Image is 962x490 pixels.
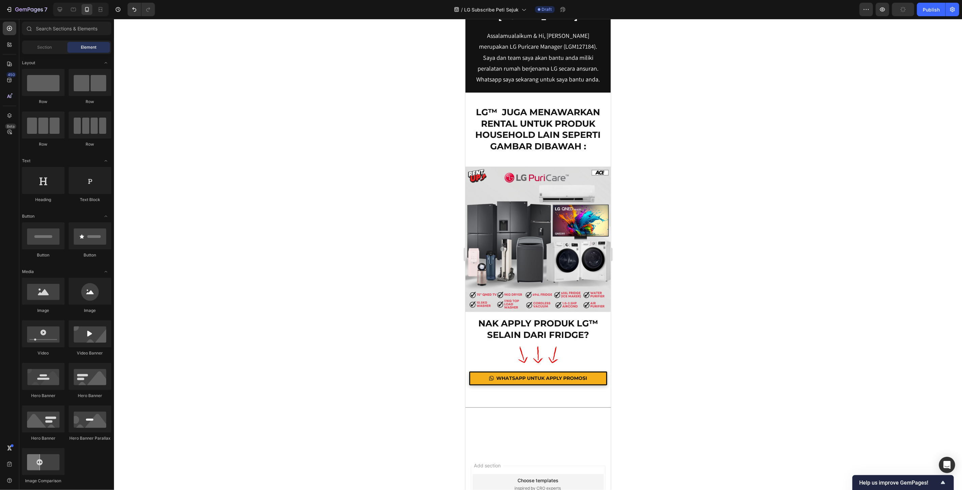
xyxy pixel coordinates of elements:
div: Video Banner [69,350,111,356]
div: Video [22,350,65,356]
div: Hero Banner [22,393,65,399]
div: Hero Banner [22,435,65,441]
div: Image Comparison [22,478,65,484]
span: Toggle open [100,211,111,222]
div: 450 [6,72,16,77]
p: 7 [44,5,47,14]
input: Search Sections & Elements [22,22,111,35]
span: Media [22,269,34,275]
span: Toggle open [100,155,111,166]
span: Toggle open [100,266,111,277]
iframe: Design area [465,19,611,490]
span: Toggle open [100,57,111,68]
span: Element [81,44,96,50]
div: Image [22,308,65,314]
div: Undo/Redo [128,3,155,16]
div: Hero Banner [69,393,111,399]
span: Draft [542,6,552,13]
span: / [461,6,463,13]
div: Button [22,252,65,258]
span: inspired by CRO experts [49,466,95,472]
span: Layout [22,60,35,66]
span: Help us improve GemPages! [859,480,939,486]
div: Row [22,99,65,105]
span: Button [22,213,35,219]
div: Heading [22,197,65,203]
div: Row [22,141,65,147]
div: Publish [923,6,940,13]
span: Section [38,44,52,50]
div: Row [69,141,111,147]
div: Image [69,308,111,314]
div: Beta [5,124,16,129]
div: Button [69,252,111,258]
div: Open Intercom Messenger [939,457,955,473]
button: Show survey - Help us improve GemPages! [859,479,947,487]
div: Row [69,99,111,105]
span: LG Subscribe Peti Sejuk [464,6,519,13]
div: Text Block [69,197,111,203]
div: Hero Banner Parallax [69,435,111,441]
button: 7 [3,3,50,16]
span: Text [22,158,30,164]
button: Publish [917,3,945,16]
